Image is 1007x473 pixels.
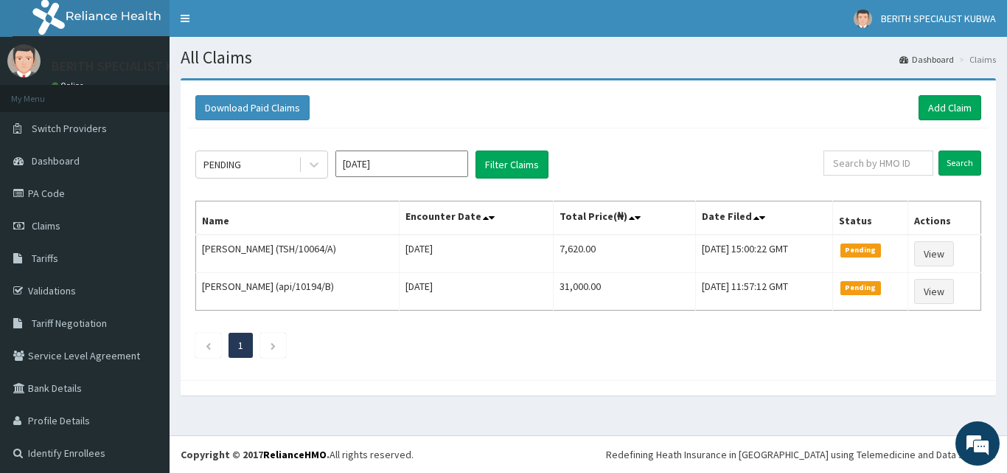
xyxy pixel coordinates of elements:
[181,48,996,67] h1: All Claims
[840,244,881,257] span: Pending
[52,80,87,91] a: Online
[695,201,832,235] th: Date Filed
[170,435,1007,473] footer: All rights reserved.
[919,95,981,120] a: Add Claim
[833,201,908,235] th: Status
[553,201,695,235] th: Total Price(₦)
[955,53,996,66] li: Claims
[32,252,58,265] span: Tariffs
[263,448,327,461] a: RelianceHMO
[32,317,107,330] span: Tariff Negotiation
[195,95,310,120] button: Download Paid Claims
[400,273,553,311] td: [DATE]
[196,201,400,235] th: Name
[553,273,695,311] td: 31,000.00
[475,151,548,179] button: Filter Claims
[196,235,400,273] td: [PERSON_NAME] (TSH/10064/A)
[400,235,553,273] td: [DATE]
[52,60,207,73] p: BERITH SPECIALIST KUBWA
[270,339,276,352] a: Next page
[606,447,996,462] div: Redefining Heath Insurance in [GEOGRAPHIC_DATA] using Telemedicine and Data Science!
[914,241,954,266] a: View
[400,201,553,235] th: Encounter Date
[203,157,241,172] div: PENDING
[695,235,832,273] td: [DATE] 15:00:22 GMT
[205,339,212,352] a: Previous page
[7,44,41,77] img: User Image
[32,154,80,168] span: Dashboard
[181,448,330,461] strong: Copyright © 2017 .
[32,219,60,232] span: Claims
[938,151,981,176] input: Search
[840,281,881,294] span: Pending
[335,151,468,177] input: Select Month and Year
[32,122,107,135] span: Switch Providers
[695,273,832,311] td: [DATE] 11:57:12 GMT
[899,53,954,66] a: Dashboard
[238,339,243,352] a: Page 1 is your current page
[881,12,996,25] span: BERITH SPECIALIST KUBWA
[553,235,695,273] td: 7,620.00
[908,201,981,235] th: Actions
[823,151,933,176] input: Search by HMO ID
[914,279,954,304] a: View
[854,10,872,28] img: User Image
[196,273,400,311] td: [PERSON_NAME] (api/10194/B)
